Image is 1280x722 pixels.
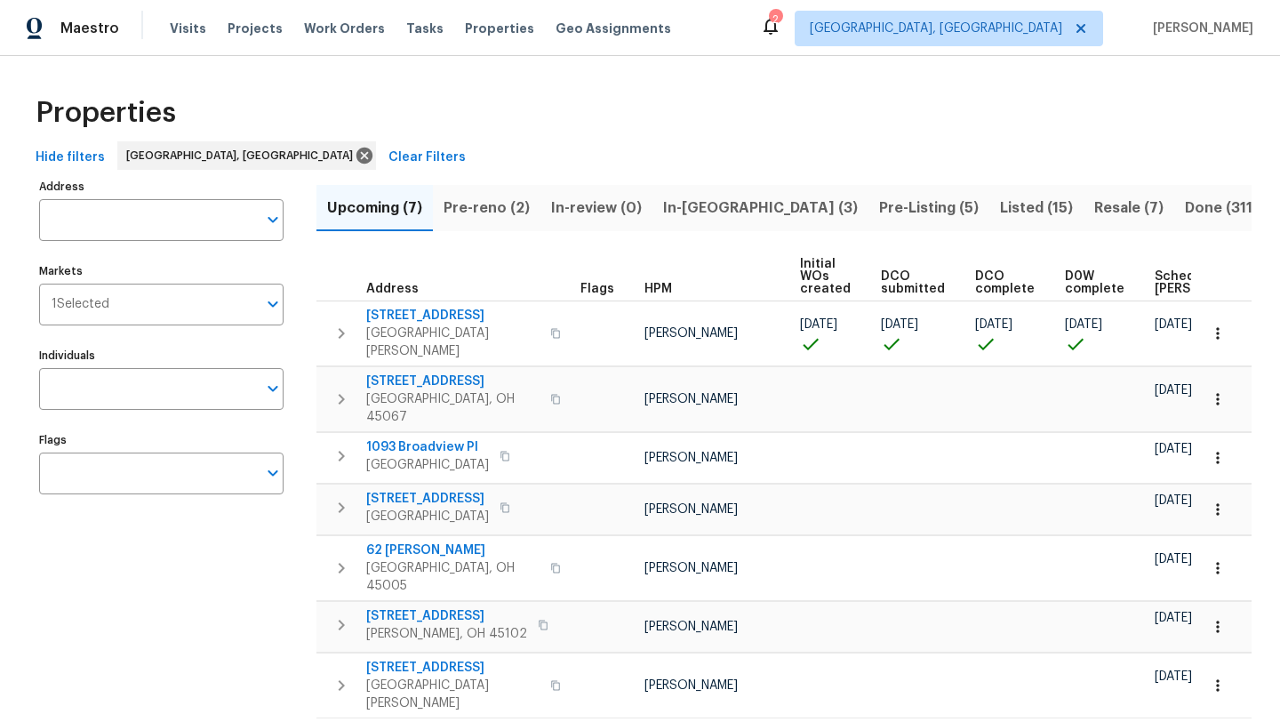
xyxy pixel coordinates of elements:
span: Projects [228,20,283,37]
button: Hide filters [28,141,112,174]
span: Initial WOs created [800,258,851,295]
span: [DATE] [1155,443,1192,455]
span: Address [366,283,419,295]
span: Pre-reno (2) [444,196,530,221]
span: [DATE] [1155,670,1192,683]
span: DCO complete [975,270,1035,295]
span: Hide filters [36,147,105,169]
span: [GEOGRAPHIC_DATA], OH 45005 [366,559,540,595]
span: [PERSON_NAME] [644,503,738,516]
span: Flags [580,283,614,295]
span: [GEOGRAPHIC_DATA], [GEOGRAPHIC_DATA] [810,20,1062,37]
span: Work Orders [304,20,385,37]
span: Geo Assignments [556,20,671,37]
span: [GEOGRAPHIC_DATA][PERSON_NAME] [366,325,540,360]
span: [DATE] [1155,553,1192,566]
label: Address [39,181,284,192]
span: Resale (7) [1094,196,1164,221]
span: HPM [644,283,672,295]
span: [STREET_ADDRESS] [366,607,527,625]
span: DCO submitted [881,270,945,295]
span: Clear Filters [388,147,466,169]
span: [PERSON_NAME] [644,327,738,340]
span: Pre-Listing (5) [879,196,979,221]
button: Open [260,207,285,232]
div: 2 [769,11,781,28]
span: [GEOGRAPHIC_DATA][PERSON_NAME] [366,677,540,712]
label: Individuals [39,350,284,361]
div: [GEOGRAPHIC_DATA], [GEOGRAPHIC_DATA] [117,141,376,170]
button: Open [260,292,285,317]
button: Open [260,461,285,485]
span: 1 Selected [52,297,109,312]
span: [PERSON_NAME], OH 45102 [366,625,527,643]
span: [DATE] [881,318,918,331]
span: [DATE] [1065,318,1102,331]
span: [PERSON_NAME] [644,562,738,574]
span: Maestro [60,20,119,37]
button: Open [260,376,285,401]
span: [DATE] [1155,494,1192,507]
span: Scheduled [PERSON_NAME] [1155,270,1255,295]
span: [STREET_ADDRESS] [366,490,489,508]
span: [DATE] [1155,318,1192,331]
span: [GEOGRAPHIC_DATA], [GEOGRAPHIC_DATA] [126,147,360,164]
span: [PERSON_NAME] [644,679,738,692]
span: [GEOGRAPHIC_DATA] [366,508,489,525]
span: [STREET_ADDRESS] [366,373,540,390]
span: [DATE] [975,318,1012,331]
span: [DATE] [1155,612,1192,624]
span: In-[GEOGRAPHIC_DATA] (3) [663,196,858,221]
span: [DATE] [800,318,837,331]
span: Listed (15) [1000,196,1073,221]
span: [PERSON_NAME] [644,621,738,633]
span: Properties [465,20,534,37]
span: Done (311) [1185,196,1258,221]
span: Properties [36,104,176,122]
label: Markets [39,266,284,277]
span: Upcoming (7) [327,196,422,221]
span: Tasks [406,22,444,35]
span: [GEOGRAPHIC_DATA] [366,456,489,474]
label: Flags [39,435,284,445]
span: 1093 Broadview Pl [366,438,489,456]
span: [PERSON_NAME] [1146,20,1253,37]
span: [STREET_ADDRESS] [366,659,540,677]
span: [GEOGRAPHIC_DATA], OH 45067 [366,390,540,426]
span: [PERSON_NAME] [644,393,738,405]
span: D0W complete [1065,270,1124,295]
button: Clear Filters [381,141,473,174]
span: [DATE] [1155,384,1192,397]
span: [PERSON_NAME] [644,452,738,464]
span: In-review (0) [551,196,642,221]
span: 62 [PERSON_NAME] [366,541,540,559]
span: [STREET_ADDRESS] [366,307,540,325]
span: Visits [170,20,206,37]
